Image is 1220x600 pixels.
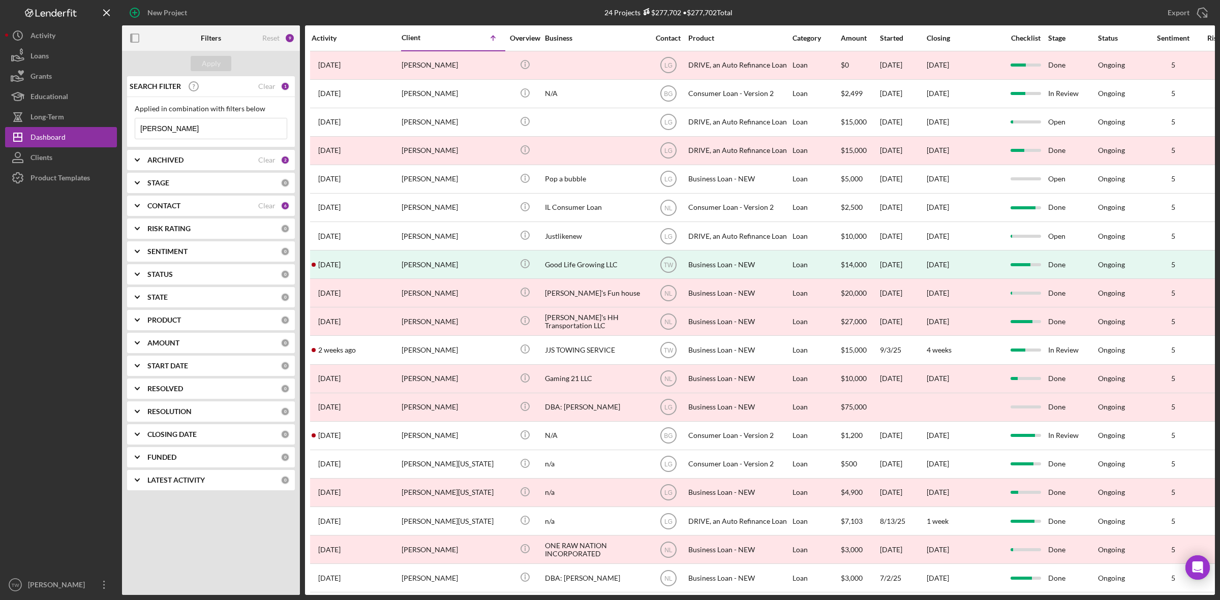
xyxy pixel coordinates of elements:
[880,336,926,363] div: 9/3/25
[927,517,949,525] time: 1 week
[1098,517,1125,525] div: Ongoing
[1098,460,1125,468] div: Ongoing
[688,194,790,221] div: Consumer Loan - Version 2
[1148,232,1199,240] div: 5
[664,318,673,325] text: NL
[5,168,117,188] button: Product Templates
[147,362,188,370] b: START DATE
[5,25,117,46] button: Activity
[281,338,290,348] div: 0
[688,422,790,449] div: Consumer Loan - Version 2
[545,365,647,392] div: Gaming 21 LLC
[1004,34,1047,42] div: Checklist
[792,52,840,79] div: Loan
[402,536,503,563] div: [PERSON_NAME]
[318,318,341,326] time: 2025-01-10 04:15
[1048,422,1097,449] div: In Review
[927,89,949,98] time: [DATE]
[545,336,647,363] div: JJS TOWING SERVICE
[841,174,863,183] span: $5,000
[841,508,879,534] div: $7,103
[281,293,290,302] div: 0
[792,508,840,534] div: Loan
[202,56,221,71] div: Apply
[1048,536,1097,563] div: Done
[1185,555,1210,580] div: Open Intercom Messenger
[927,60,949,69] time: [DATE]
[664,432,673,439] text: BG
[147,339,179,347] b: AMOUNT
[841,203,863,211] span: $2,500
[318,175,341,183] time: 2024-06-18 21:37
[5,107,117,127] button: Long-Term
[281,201,290,210] div: 6
[5,46,117,66] a: Loans
[1148,460,1199,468] div: 5
[318,488,341,496] time: 2025-08-06 16:28
[312,34,401,42] div: Activity
[147,3,187,23] div: New Project
[258,82,276,90] div: Clear
[841,459,857,468] span: $500
[281,384,290,393] div: 0
[318,232,341,240] time: 2023-08-02 21:58
[1098,431,1125,439] div: Ongoing
[880,194,926,221] div: [DATE]
[1048,166,1097,193] div: Open
[792,34,840,42] div: Category
[841,34,879,42] div: Amount
[281,315,290,325] div: 0
[841,89,863,98] span: $2,499
[1148,261,1199,269] div: 5
[664,518,672,525] text: LG
[880,508,926,534] div: 8/13/25
[1048,365,1097,392] div: Done
[880,166,926,193] div: [DATE]
[5,127,117,147] a: Dashboard
[318,431,341,439] time: 2024-08-30 16:35
[1148,403,1199,411] div: 5
[664,489,672,496] text: LG
[880,365,926,392] div: [DATE]
[130,82,181,90] b: SEARCH FILTER
[792,479,840,506] div: Loan
[318,460,341,468] time: 2025-03-28 13:11
[281,178,290,187] div: 0
[1148,61,1199,69] div: 5
[318,261,341,269] time: 2024-04-29 18:37
[122,3,197,23] button: New Project
[402,508,503,534] div: [PERSON_NAME][US_STATE]
[880,52,926,79] div: [DATE]
[880,80,926,107] div: [DATE]
[545,80,647,107] div: N/A
[147,316,181,324] b: PRODUCT
[664,375,673,383] text: NL
[1148,546,1199,554] div: 5
[318,374,341,383] time: 2025-08-06 14:55
[30,147,52,170] div: Clients
[318,546,341,554] time: 2024-10-22 19:57
[1098,146,1125,154] div: Ongoing
[281,82,290,91] div: 1
[402,479,503,506] div: [PERSON_NAME][US_STATE]
[688,223,790,249] div: DRIVE, an Auto Refinance Loan
[262,34,280,42] div: Reset
[1098,289,1125,297] div: Ongoing
[880,308,926,335] div: [DATE]
[402,52,503,79] div: [PERSON_NAME]
[792,365,840,392] div: Loan
[792,223,840,249] div: Loan
[545,166,647,193] div: Pop a bubble
[1148,488,1199,496] div: 5
[30,25,55,48] div: Activity
[1157,3,1215,23] button: Export
[1148,203,1199,211] div: 5
[841,345,867,354] span: $15,000
[281,361,290,370] div: 0
[688,137,790,164] div: DRIVE, an Auto Refinance Loan
[664,204,673,211] text: NL
[1148,318,1199,326] div: 5
[147,407,192,416] b: RESOLUTION
[664,461,672,468] text: LG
